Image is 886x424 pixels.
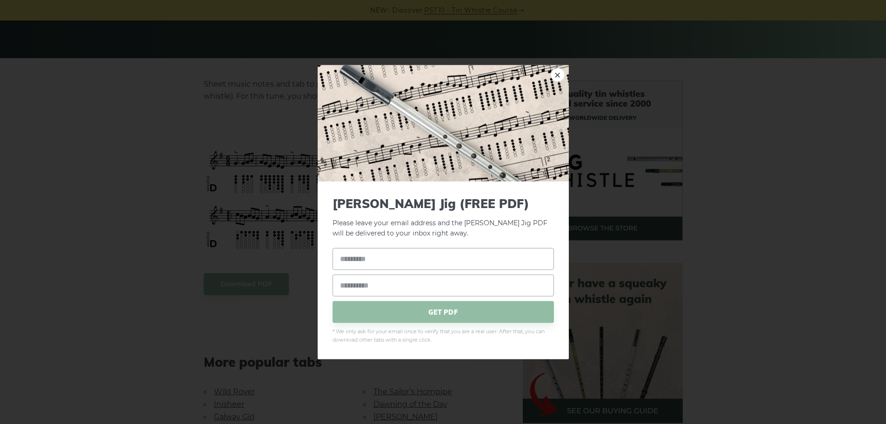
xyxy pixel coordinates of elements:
img: Tin Whistle Tab Preview [318,65,569,181]
span: [PERSON_NAME] Jig (FREE PDF) [333,196,554,210]
span: GET PDF [333,301,554,323]
span: * We only ask for your email once to verify that you are a real user. After that, you can downloa... [333,328,554,344]
p: Please leave your email address and the [PERSON_NAME] Jig PDF will be delivered to your inbox rig... [333,196,554,239]
a: × [551,67,565,81]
